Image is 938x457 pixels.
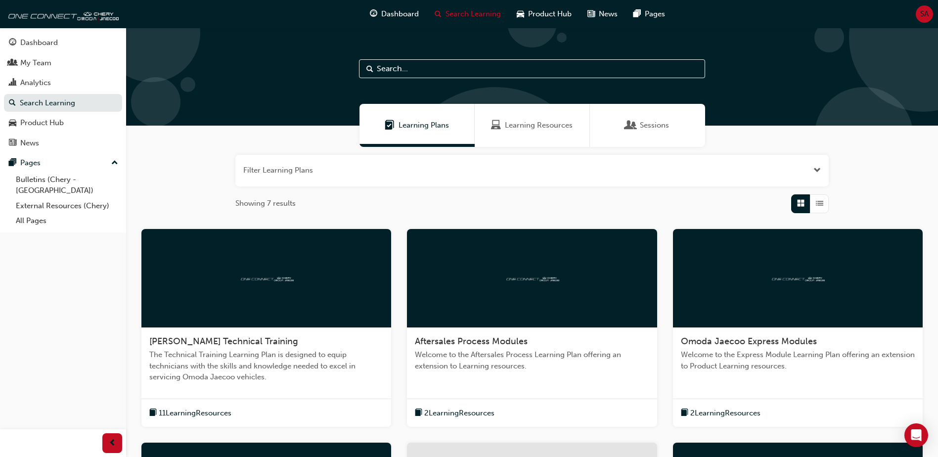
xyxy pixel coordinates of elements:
[415,349,649,371] span: Welcome to the Aftersales Process Learning Plan offering an extension to Learning resources.
[681,407,688,419] span: book-icon
[4,154,122,172] button: Pages
[645,8,665,20] span: Pages
[366,63,373,75] span: Search
[813,165,821,176] button: Open the filter
[505,120,573,131] span: Learning Resources
[20,37,58,48] div: Dashboard
[399,120,449,131] span: Learning Plans
[415,407,494,419] button: book-icon2LearningResources
[359,104,475,147] a: Learning PlansLearning Plans
[4,54,122,72] a: My Team
[109,437,116,450] span: prev-icon
[111,157,118,170] span: up-icon
[4,94,122,112] a: Search Learning
[9,79,16,88] span: chart-icon
[235,198,296,209] span: Showing 7 results
[797,198,804,209] span: Grid
[690,408,760,419] span: 2 Learning Resources
[816,198,823,209] span: List
[9,119,16,128] span: car-icon
[681,336,817,347] span: Omoda Jaecoo Express Modules
[370,8,377,20] span: guage-icon
[9,59,16,68] span: people-icon
[415,336,528,347] span: Aftersales Process Modules
[625,4,673,24] a: pages-iconPages
[9,139,16,148] span: news-icon
[381,8,419,20] span: Dashboard
[4,34,122,52] a: Dashboard
[5,4,119,24] img: oneconnect
[4,134,122,152] a: News
[528,8,572,20] span: Product Hub
[517,8,524,20] span: car-icon
[20,117,64,129] div: Product Hub
[415,407,422,419] span: book-icon
[149,407,231,419] button: book-icon11LearningResources
[4,74,122,92] a: Analytics
[385,120,395,131] span: Learning Plans
[491,120,501,131] span: Learning Resources
[407,229,657,427] a: oneconnectAftersales Process ModulesWelcome to the Aftersales Process Learning Plan offering an e...
[359,59,705,78] input: Search...
[12,213,122,228] a: All Pages
[9,99,16,108] span: search-icon
[159,408,231,419] span: 11 Learning Resources
[590,104,705,147] a: SessionsSessions
[904,423,928,447] div: Open Intercom Messenger
[770,273,825,282] img: oneconnect
[446,8,501,20] span: Search Learning
[509,4,580,24] a: car-iconProduct Hub
[633,8,641,20] span: pages-icon
[505,273,559,282] img: oneconnect
[239,273,294,282] img: oneconnect
[673,229,923,427] a: oneconnectOmoda Jaecoo Express ModulesWelcome to the Express Module Learning Plan offering an ext...
[9,159,16,168] span: pages-icon
[626,120,636,131] span: Sessions
[149,336,298,347] span: [PERSON_NAME] Technical Training
[435,8,442,20] span: search-icon
[20,77,51,89] div: Analytics
[587,8,595,20] span: news-icon
[599,8,618,20] span: News
[424,408,494,419] span: 2 Learning Resources
[920,8,929,20] span: SA
[427,4,509,24] a: search-iconSearch Learning
[640,120,669,131] span: Sessions
[475,104,590,147] a: Learning ResourcesLearning Resources
[681,407,760,419] button: book-icon2LearningResources
[12,172,122,198] a: Bulletins (Chery - [GEOGRAPHIC_DATA])
[580,4,625,24] a: news-iconNews
[20,57,51,69] div: My Team
[4,32,122,154] button: DashboardMy TeamAnalyticsSearch LearningProduct HubNews
[362,4,427,24] a: guage-iconDashboard
[149,349,383,383] span: The Technical Training Learning Plan is designed to equip technicians with the skills and knowled...
[681,349,915,371] span: Welcome to the Express Module Learning Plan offering an extension to Product Learning resources.
[20,137,39,149] div: News
[916,5,933,23] button: SA
[20,157,41,169] div: Pages
[141,229,391,427] a: oneconnect[PERSON_NAME] Technical TrainingThe Technical Training Learning Plan is designed to equ...
[12,198,122,214] a: External Resources (Chery)
[9,39,16,47] span: guage-icon
[149,407,157,419] span: book-icon
[4,114,122,132] a: Product Hub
